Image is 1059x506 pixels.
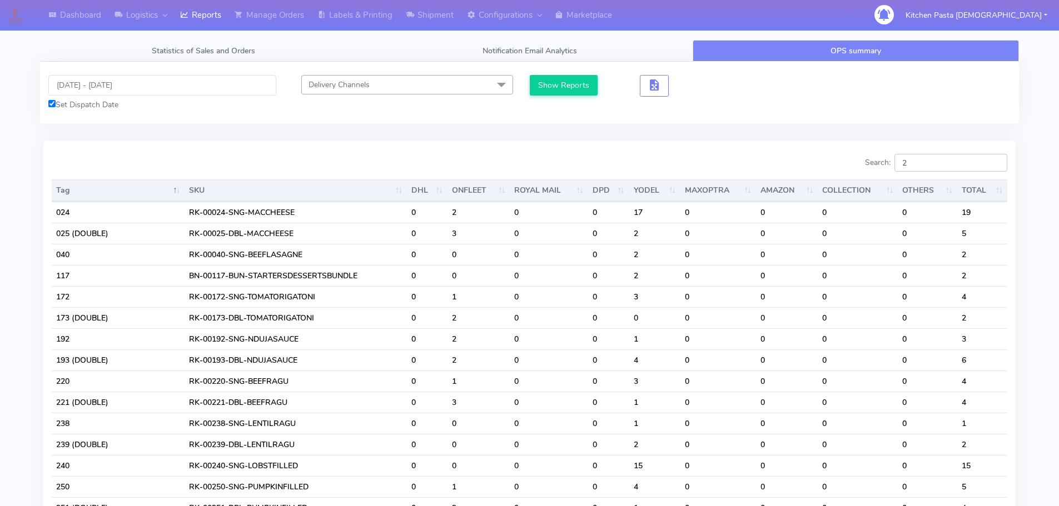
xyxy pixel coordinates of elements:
[52,244,185,265] td: 040
[756,265,818,286] td: 0
[448,223,510,244] td: 3
[185,286,407,307] td: RK-00172-SNG-TOMATORIGATONI
[407,328,448,349] td: 0
[185,455,407,476] td: RK-00240-SNG-LOBSTFILLED
[407,370,448,392] td: 0
[957,244,1007,265] td: 2
[629,328,681,349] td: 1
[898,244,957,265] td: 0
[756,328,818,349] td: 0
[957,476,1007,497] td: 5
[629,244,681,265] td: 2
[680,202,755,223] td: 0
[510,202,588,223] td: 0
[588,413,629,434] td: 0
[898,476,957,497] td: 0
[756,307,818,328] td: 0
[894,154,1007,172] input: Search:
[898,179,957,202] th: OTHERS : activate to sort column ascending
[52,455,185,476] td: 240
[185,370,407,392] td: RK-00220-SNG-BEEFRAGU
[898,434,957,455] td: 0
[680,413,755,434] td: 0
[818,413,898,434] td: 0
[588,349,629,370] td: 0
[588,307,629,328] td: 0
[957,202,1007,223] td: 19
[818,455,898,476] td: 0
[448,392,510,413] td: 3
[629,455,681,476] td: 15
[185,349,407,370] td: RK-00193-DBL-NDUJASAUCE
[407,286,448,307] td: 0
[818,307,898,328] td: 0
[52,349,185,370] td: 193 (DOUBLE)
[756,455,818,476] td: 0
[629,392,681,413] td: 1
[510,286,588,307] td: 0
[407,265,448,286] td: 0
[185,476,407,497] td: RK-00250-SNG-PUMPKINFILLED
[680,179,755,202] th: MAXOPTRA : activate to sort column ascending
[40,40,1019,62] ul: Tabs
[898,223,957,244] td: 0
[448,370,510,392] td: 1
[448,328,510,349] td: 2
[407,434,448,455] td: 0
[629,434,681,455] td: 2
[898,286,957,307] td: 0
[510,179,588,202] th: ROYAL MAIL : activate to sort column ascending
[818,223,898,244] td: 0
[756,223,818,244] td: 0
[629,202,681,223] td: 17
[898,370,957,392] td: 0
[818,286,898,307] td: 0
[448,179,510,202] th: ONFLEET : activate to sort column ascending
[448,286,510,307] td: 1
[510,392,588,413] td: 0
[957,307,1007,328] td: 2
[510,223,588,244] td: 0
[957,223,1007,244] td: 5
[407,202,448,223] td: 0
[680,434,755,455] td: 0
[510,328,588,349] td: 0
[756,434,818,455] td: 0
[407,223,448,244] td: 0
[756,476,818,497] td: 0
[185,392,407,413] td: RK-00221-DBL-BEEFRAGU
[407,349,448,370] td: 0
[510,244,588,265] td: 0
[407,244,448,265] td: 0
[588,286,629,307] td: 0
[756,349,818,370] td: 0
[448,476,510,497] td: 1
[831,46,881,56] span: OPS summary
[756,392,818,413] td: 0
[680,328,755,349] td: 0
[680,265,755,286] td: 0
[898,392,957,413] td: 0
[510,370,588,392] td: 0
[588,328,629,349] td: 0
[865,154,1007,172] label: Search:
[185,202,407,223] td: RK-00024-SNG-MACCHEESE
[510,476,588,497] td: 0
[448,349,510,370] td: 2
[629,223,681,244] td: 2
[957,392,1007,413] td: 4
[680,455,755,476] td: 0
[629,286,681,307] td: 3
[52,223,185,244] td: 025 (DOUBLE)
[957,349,1007,370] td: 6
[407,455,448,476] td: 0
[483,46,577,56] span: Notification Email Analytics
[756,413,818,434] td: 0
[407,392,448,413] td: 0
[510,307,588,328] td: 0
[818,370,898,392] td: 0
[629,307,681,328] td: 0
[588,455,629,476] td: 0
[898,413,957,434] td: 0
[680,307,755,328] td: 0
